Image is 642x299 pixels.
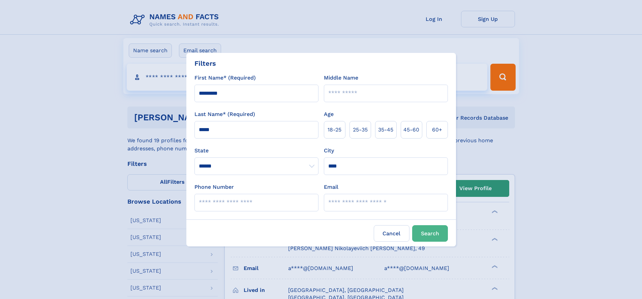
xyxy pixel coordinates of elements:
[324,183,338,191] label: Email
[324,147,334,155] label: City
[194,147,318,155] label: State
[328,126,341,134] span: 18‑25
[412,225,448,242] button: Search
[403,126,419,134] span: 45‑60
[432,126,442,134] span: 60+
[374,225,409,242] label: Cancel
[194,183,234,191] label: Phone Number
[324,74,358,82] label: Middle Name
[194,58,216,68] div: Filters
[378,126,393,134] span: 35‑45
[194,110,255,118] label: Last Name* (Required)
[324,110,334,118] label: Age
[194,74,256,82] label: First Name* (Required)
[353,126,368,134] span: 25‑35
